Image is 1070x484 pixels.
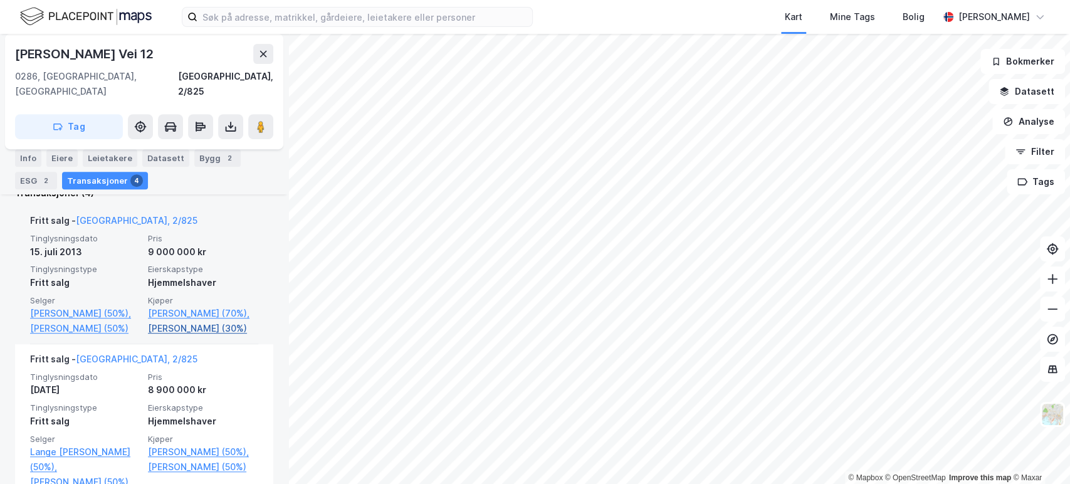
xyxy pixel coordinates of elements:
[20,6,152,28] img: logo.f888ab2527a4732fd821a326f86c7f29.svg
[15,44,156,64] div: [PERSON_NAME] Vei 12
[148,382,258,397] div: 8 900 000 kr
[39,174,52,187] div: 2
[148,264,258,275] span: Eierskapstype
[76,354,197,364] a: [GEOGRAPHIC_DATA], 2/825
[980,49,1065,74] button: Bokmerker
[15,114,123,139] button: Tag
[46,149,78,167] div: Eiere
[949,473,1011,482] a: Improve this map
[148,295,258,306] span: Kjøper
[30,445,140,475] a: Lange [PERSON_NAME] (50%),
[148,434,258,445] span: Kjøper
[148,414,258,429] div: Hjemmelshaver
[130,174,143,187] div: 4
[1041,402,1064,426] img: Z
[903,9,925,24] div: Bolig
[830,9,875,24] div: Mine Tags
[142,149,189,167] div: Datasett
[148,460,258,475] a: [PERSON_NAME] (50%)
[83,149,137,167] div: Leietakere
[30,434,140,445] span: Selger
[885,473,946,482] a: OpenStreetMap
[178,69,273,99] div: [GEOGRAPHIC_DATA], 2/825
[76,215,197,226] a: [GEOGRAPHIC_DATA], 2/825
[15,149,41,167] div: Info
[15,172,57,189] div: ESG
[30,321,140,336] a: [PERSON_NAME] (50%)
[30,245,140,260] div: 15. juli 2013
[197,8,532,26] input: Søk på adresse, matrikkel, gårdeiere, leietakere eller personer
[148,306,258,321] a: [PERSON_NAME] (70%),
[148,245,258,260] div: 9 000 000 kr
[30,414,140,429] div: Fritt salg
[30,275,140,290] div: Fritt salg
[148,233,258,244] span: Pris
[1007,424,1070,484] div: Kontrollprogram for chat
[785,9,802,24] div: Kart
[1007,169,1065,194] button: Tags
[148,445,258,460] a: [PERSON_NAME] (50%),
[30,382,140,397] div: [DATE]
[148,275,258,290] div: Hjemmelshaver
[30,372,140,382] span: Tinglysningsdato
[989,79,1065,104] button: Datasett
[223,152,236,164] div: 2
[30,306,140,321] a: [PERSON_NAME] (50%),
[148,402,258,413] span: Eierskapstype
[1007,424,1070,484] iframe: Chat Widget
[992,109,1065,134] button: Analyse
[194,149,241,167] div: Bygg
[148,372,258,382] span: Pris
[30,264,140,275] span: Tinglysningstype
[848,473,883,482] a: Mapbox
[30,233,140,244] span: Tinglysningsdato
[958,9,1030,24] div: [PERSON_NAME]
[30,213,197,233] div: Fritt salg -
[1005,139,1065,164] button: Filter
[15,69,178,99] div: 0286, [GEOGRAPHIC_DATA], [GEOGRAPHIC_DATA]
[30,402,140,413] span: Tinglysningstype
[148,321,258,336] a: [PERSON_NAME] (30%)
[62,172,148,189] div: Transaksjoner
[30,352,197,372] div: Fritt salg -
[30,295,140,306] span: Selger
